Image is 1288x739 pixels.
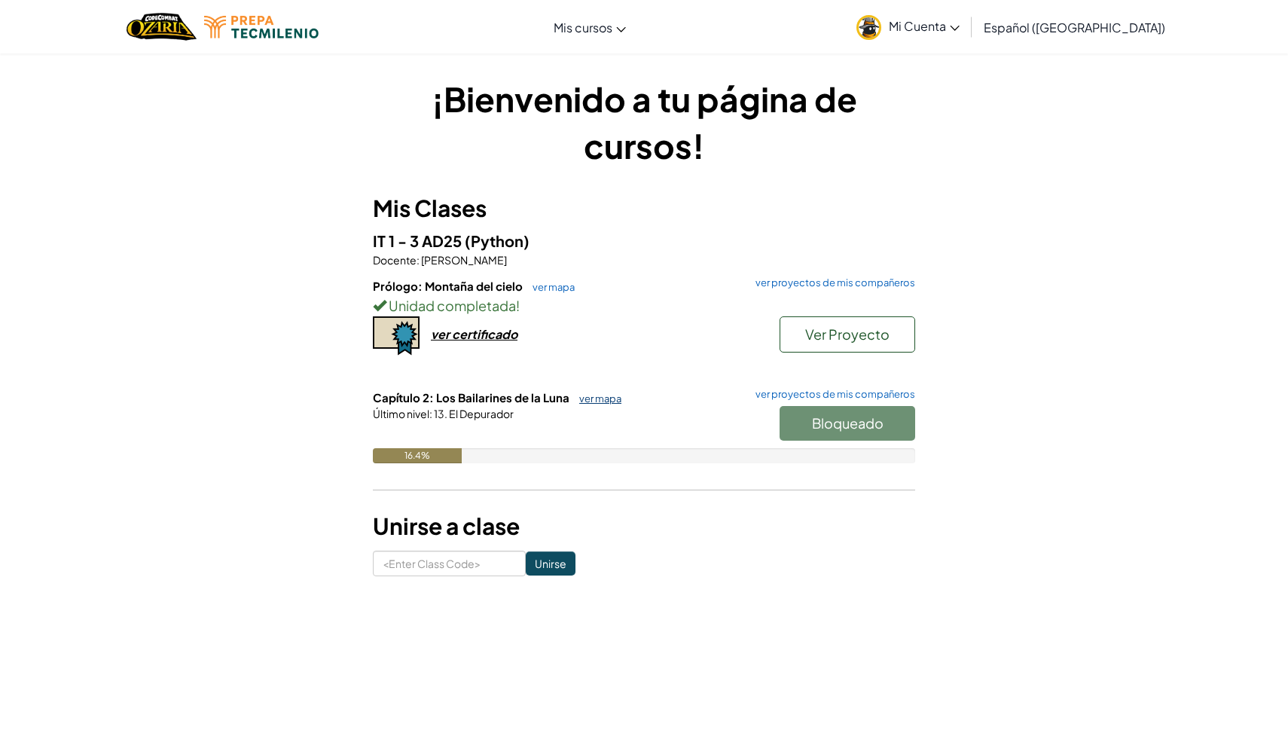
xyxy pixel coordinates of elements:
a: Español ([GEOGRAPHIC_DATA]) [976,7,1173,47]
a: ver proyectos de mis compañeros [748,278,915,288]
a: ver mapa [525,281,575,293]
a: Mi Cuenta [849,3,967,50]
span: 13. [432,407,447,420]
div: ver certificado [431,326,517,342]
img: Tecmilenio logo [204,16,319,38]
span: : [417,253,420,267]
span: Unidad completada [386,297,516,314]
span: Español ([GEOGRAPHIC_DATA]) [984,20,1165,35]
span: Último nivel [373,407,429,420]
h1: ¡Bienvenido a tu página de cursos! [373,75,915,169]
span: (Python) [465,231,530,250]
span: ! [516,297,520,314]
span: El Depurador [447,407,514,420]
div: 16.4% [373,448,462,463]
input: Unirse [526,551,575,576]
a: ver proyectos de mis compañeros [748,389,915,399]
span: Mis cursos [554,20,612,35]
span: [PERSON_NAME] [420,253,507,267]
span: : [429,407,432,420]
img: certificate-icon.png [373,316,420,356]
a: Ozaria by CodeCombat logo [127,11,197,42]
input: <Enter Class Code> [373,551,526,576]
span: Docente [373,253,417,267]
img: Home [127,11,197,42]
span: Capítulo 2: Los Bailarines de la Luna [373,390,572,405]
span: IT 1 - 3 AD25 [373,231,465,250]
a: ver mapa [572,392,621,405]
button: Ver Proyecto [780,316,915,353]
span: Prólogo: Montaña del cielo [373,279,525,293]
h3: Mis Clases [373,191,915,225]
span: Mi Cuenta [889,18,960,34]
a: ver certificado [373,326,517,342]
span: Ver Proyecto [805,325,890,343]
img: avatar [856,15,881,40]
h3: Unirse a clase [373,509,915,543]
a: Mis cursos [546,7,633,47]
